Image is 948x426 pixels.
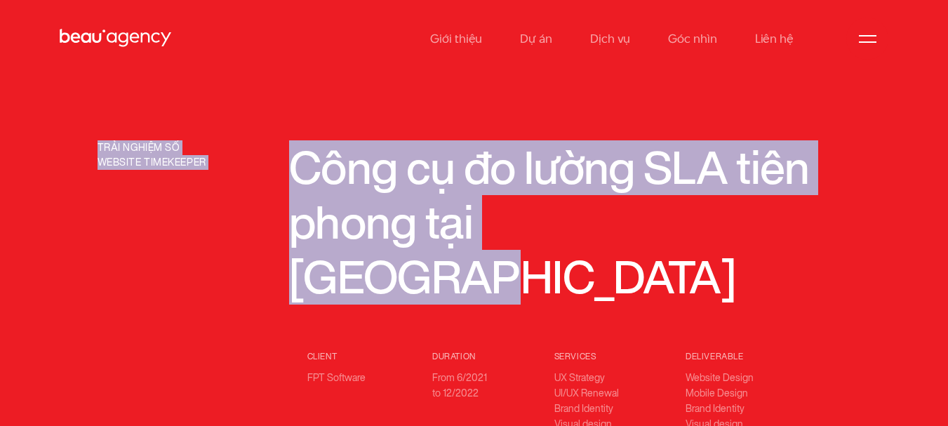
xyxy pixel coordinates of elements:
small: Services [554,350,619,364]
p: From 6/2021 to 12/2022 [432,350,487,401]
small: deliverable [686,350,754,364]
small: Client [307,350,366,364]
h1: Công cụ đo lường SLA tiên phong tại [GEOGRAPHIC_DATA] [289,140,850,305]
p: FPT Software [307,350,366,386]
small: duration [432,350,487,364]
span: trải nghiệm số website timekeeper [98,140,275,170]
